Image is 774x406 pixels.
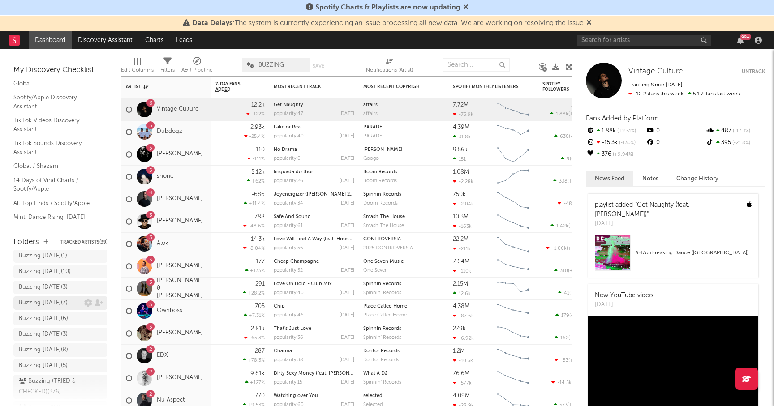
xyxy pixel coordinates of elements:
a: Leads [170,31,198,49]
div: [DATE] [340,179,354,184]
div: [DATE] [340,156,354,161]
div: -287 [252,348,265,354]
div: # 47 on Breaking Dance ([GEOGRAPHIC_DATA]) [635,248,752,258]
span: Vintage Culture [628,68,683,75]
div: +133 % [245,268,265,274]
div: label: Kontor Records [363,358,444,363]
span: Tracking Since: [DATE] [628,82,682,88]
span: 630 [560,134,569,139]
div: -65.3 % [244,335,265,341]
div: Boom.Records [363,179,444,184]
a: [PERSON_NAME] [157,374,203,382]
div: popularity: 52 [274,268,303,273]
div: popularity: 61 [274,223,303,228]
div: -2.28k [453,179,473,184]
div: -14.3k [248,236,265,242]
div: Spotify Followers [542,81,574,92]
svg: Chart title [493,278,533,300]
svg: Chart title [493,143,533,166]
div: -122 % [246,111,265,117]
span: -83 [560,358,568,363]
div: 151 [453,156,466,162]
a: shonci [157,173,175,180]
div: -75.9k [453,111,473,117]
div: copyright: PARADE [363,125,444,130]
div: Chip [274,304,354,309]
div: ( ) [555,312,587,318]
div: Artist [126,84,193,90]
button: Untrack [742,67,765,76]
div: Place Called Home [363,304,444,309]
span: 1.88k [556,112,568,117]
span: Dismiss [463,4,469,11]
div: 31.8k [453,134,471,140]
div: -211k [453,246,471,252]
div: [DATE] [340,291,354,295]
div: 705 [255,303,265,309]
span: Spotify Charts & Playlists are now updating [315,4,460,11]
span: Fans Added by Platform [586,115,659,122]
div: Cheap Champagne [274,259,354,264]
div: label: Doorn Records [363,201,444,206]
a: Watching over You [274,393,318,398]
div: label: Googo [363,156,444,161]
button: Change History [667,171,727,186]
a: EDX [157,352,168,359]
div: -8.04 % [243,245,265,251]
div: 7.72M [453,102,469,108]
div: +62 % [247,178,265,184]
a: Luminate Discovery Assistant / Global [13,70,99,88]
a: Buzzing [DATE](7) [13,296,107,310]
a: Nu Aspect [157,397,185,404]
div: +78.3 % [243,357,265,363]
div: 1.88k [586,125,645,137]
div: -110k [453,268,471,274]
div: label: PARADE [363,134,444,139]
div: copyright: Smash The House [363,214,444,219]
input: Search for artists [577,35,711,46]
div: [DATE] [340,358,354,363]
div: label: Place Called Home [363,313,444,318]
svg: Chart title [493,367,533,389]
a: TikTok Sounds Discovery Assistant [13,138,99,157]
a: Buzzing [DATE](8) [13,343,107,357]
a: Global / Shazam [13,161,99,171]
div: ( ) [546,245,587,251]
div: Spinnin Records [363,326,444,331]
div: Buzzing [DATE] ( 3 ) [19,282,68,293]
div: -2.04k [453,201,474,207]
svg: Chart title [493,255,533,278]
button: News Feed [586,171,633,186]
div: 376 [586,149,645,160]
div: ( ) [554,268,587,274]
div: 279k [453,326,466,332]
a: linguada do thor [274,170,313,175]
div: Spinnin' Records [363,380,444,385]
div: Edit Columns [121,65,154,76]
div: Joyenergizer (Sander van Doorn 2025 Remix) [274,192,354,197]
a: Dashboard [29,31,72,49]
svg: Chart title [493,233,533,255]
div: 395 [705,137,765,149]
div: [DATE] [340,223,354,228]
div: popularity: 56 [274,246,303,251]
div: popularity: 34 [274,201,303,206]
div: No Drama [274,147,354,152]
div: linguada do thor [274,170,354,175]
div: 177 [256,259,265,265]
a: Buzzing [DATE](3) [13,281,107,294]
div: playlist added [595,201,740,219]
svg: Chart title [493,121,533,143]
div: One Seven [363,268,444,273]
div: [DATE] [340,313,354,318]
div: copyright: Spinnin Records [363,282,444,286]
div: Buzzing [DATE] ( 10 ) [19,266,71,277]
div: copyright: Kontor Records [363,349,444,354]
div: Buzzing [DATE] ( 7 ) [19,298,68,308]
div: -48.6 % [243,223,265,229]
div: 2025 CONTROVERSIA [363,246,444,251]
div: Spinnin Records [363,282,444,286]
div: New YouTube video [595,291,653,300]
div: -686 [251,192,265,197]
a: Buzzing [DATE](3) [13,328,107,341]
